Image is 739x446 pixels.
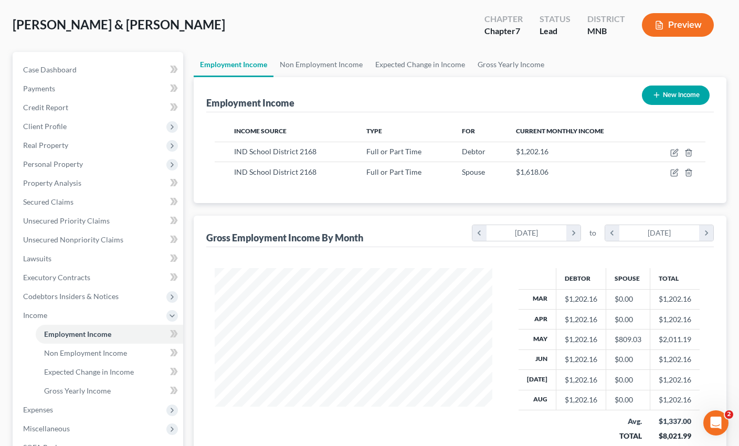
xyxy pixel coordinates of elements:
th: Mar [519,289,556,309]
span: [PERSON_NAME] & [PERSON_NAME] [13,17,225,32]
a: Property Analysis [15,174,183,193]
div: $0.00 [615,314,641,325]
span: IND School District 2168 [234,147,316,156]
span: Employment Income [44,330,111,338]
span: Current Monthly Income [516,127,604,135]
th: [DATE] [519,370,556,390]
a: Credit Report [15,98,183,117]
div: $8,021.99 [659,431,692,441]
th: Total [650,268,700,289]
span: Miscellaneous [23,424,70,433]
div: Avg. [615,416,642,427]
a: Unsecured Nonpriority Claims [15,230,183,249]
span: Expenses [23,405,53,414]
span: 7 [515,26,520,36]
td: $2,011.19 [650,330,700,349]
th: May [519,330,556,349]
div: $1,202.16 [565,354,597,365]
td: $1,202.16 [650,309,700,329]
a: Non Employment Income [36,344,183,363]
a: Payments [15,79,183,98]
div: [DATE] [487,225,567,241]
span: Secured Claims [23,197,73,206]
span: 2 [725,410,733,419]
th: Spouse [606,268,650,289]
th: Apr [519,309,556,329]
span: Unsecured Priority Claims [23,216,110,225]
td: $1,202.16 [650,349,700,369]
span: Full or Part Time [366,147,421,156]
span: Income Source [234,127,287,135]
div: Lead [540,25,571,37]
i: chevron_left [605,225,619,241]
a: Non Employment Income [273,52,369,77]
div: MNB [587,25,625,37]
div: $1,202.16 [565,395,597,405]
td: $1,202.16 [650,390,700,410]
a: Secured Claims [15,193,183,211]
div: [DATE] [619,225,700,241]
span: Real Property [23,141,68,150]
span: Property Analysis [23,178,81,187]
div: $1,202.16 [565,314,597,325]
th: Debtor [556,268,606,289]
span: Spouse [462,167,485,176]
a: Unsecured Priority Claims [15,211,183,230]
span: Client Profile [23,122,67,131]
span: $1,202.16 [516,147,548,156]
span: IND School District 2168 [234,167,316,176]
div: $0.00 [615,395,641,405]
span: $1,618.06 [516,167,548,176]
td: $1,202.16 [650,289,700,309]
div: Chapter [484,25,523,37]
i: chevron_right [566,225,580,241]
td: $1,202.16 [650,370,700,390]
i: chevron_right [699,225,713,241]
a: Case Dashboard [15,60,183,79]
span: Type [366,127,382,135]
span: to [589,228,596,238]
i: chevron_left [472,225,487,241]
div: $1,337.00 [659,416,692,427]
div: $0.00 [615,294,641,304]
a: Lawsuits [15,249,183,268]
button: Preview [642,13,714,37]
a: Expected Change in Income [369,52,471,77]
span: Full or Part Time [366,167,421,176]
span: Unsecured Nonpriority Claims [23,235,123,244]
span: Payments [23,84,55,93]
div: $1,202.16 [565,334,597,345]
a: Gross Yearly Income [36,381,183,400]
a: Executory Contracts [15,268,183,287]
span: Gross Yearly Income [44,386,111,395]
div: Chapter [484,13,523,25]
span: Income [23,311,47,320]
span: Expected Change in Income [44,367,134,376]
div: Gross Employment Income By Month [206,231,363,244]
span: Personal Property [23,160,83,168]
th: Jun [519,349,556,369]
span: Lawsuits [23,254,51,263]
a: Expected Change in Income [36,363,183,381]
div: $809.03 [615,334,641,345]
span: For [462,127,475,135]
div: $0.00 [615,375,641,385]
span: Debtor [462,147,485,156]
a: Employment Income [194,52,273,77]
div: TOTAL [615,431,642,441]
iframe: Intercom live chat [703,410,729,436]
th: Aug [519,390,556,410]
div: $1,202.16 [565,294,597,304]
a: Employment Income [36,325,183,344]
div: $1,202.16 [565,375,597,385]
div: Status [540,13,571,25]
div: Employment Income [206,97,294,109]
a: Gross Yearly Income [471,52,551,77]
span: Case Dashboard [23,65,77,74]
div: District [587,13,625,25]
span: Executory Contracts [23,273,90,282]
span: Codebtors Insiders & Notices [23,292,119,301]
span: Credit Report [23,103,68,112]
span: Non Employment Income [44,348,127,357]
div: $0.00 [615,354,641,365]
